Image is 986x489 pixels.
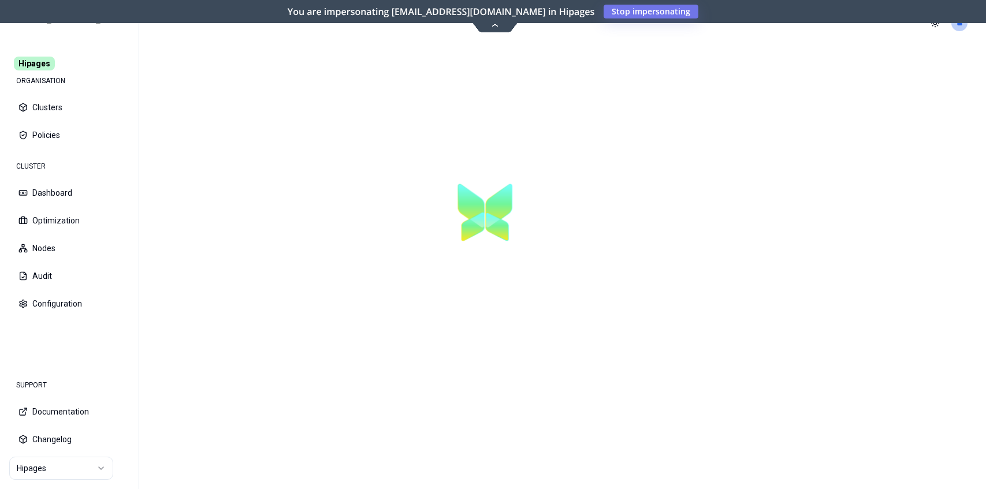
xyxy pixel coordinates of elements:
div: ORGANISATION [9,69,129,92]
span: Hipages [14,57,55,70]
div: SUPPORT [9,374,129,397]
button: Clusters [9,95,129,120]
div: CLUSTER [9,155,129,178]
button: Documentation [9,399,129,424]
button: Dashboard [9,180,129,206]
button: Configuration [9,291,129,316]
button: Changelog [9,427,129,452]
button: Nodes [9,236,129,261]
button: Audit [9,263,129,289]
button: Policies [9,122,129,148]
button: Optimization [9,208,129,233]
